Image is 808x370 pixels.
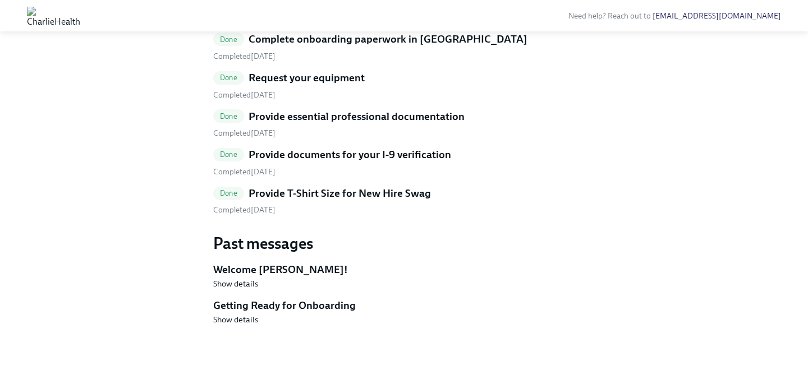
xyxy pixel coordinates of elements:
span: Thursday, August 14th 2025, 9:22 am [213,90,276,100]
span: Done [213,35,244,44]
h5: Welcome [PERSON_NAME]! [213,262,595,277]
h5: Complete onboarding paperwork in [GEOGRAPHIC_DATA] [249,32,527,47]
span: Thursday, August 14th 2025, 6:47 pm [213,167,276,177]
h5: Request your equipment [249,71,365,85]
a: DoneProvide essential professional documentation Completed[DATE] [213,109,595,139]
span: Done [213,73,244,82]
img: CharlieHealth [27,7,80,25]
span: Need help? Reach out to [568,11,781,21]
span: Done [213,150,244,159]
span: Done [213,112,244,121]
span: Thursday, August 14th 2025, 7:02 pm [213,128,276,138]
a: DoneProvide T-Shirt Size for New Hire Swag Completed[DATE] [213,186,595,216]
a: DoneComplete onboarding paperwork in [GEOGRAPHIC_DATA] Completed[DATE] [213,32,595,62]
button: Show details [213,314,258,325]
a: DoneRequest your equipment Completed[DATE] [213,71,595,100]
span: Done [213,189,244,197]
button: Show details [213,278,258,289]
a: DoneProvide documents for your I-9 verification Completed[DATE] [213,147,595,177]
span: Saturday, August 16th 2025, 4:24 pm [213,52,276,61]
h5: Getting Ready for Onboarding [213,298,595,313]
h5: Provide essential professional documentation [249,109,465,124]
h3: Past messages [213,233,595,253]
h5: Provide T-Shirt Size for New Hire Swag [249,186,431,201]
span: Thursday, August 14th 2025, 9:27 am [213,205,276,215]
h5: Provide documents for your I-9 verification [249,147,451,162]
a: [EMAIL_ADDRESS][DOMAIN_NAME] [653,11,781,21]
